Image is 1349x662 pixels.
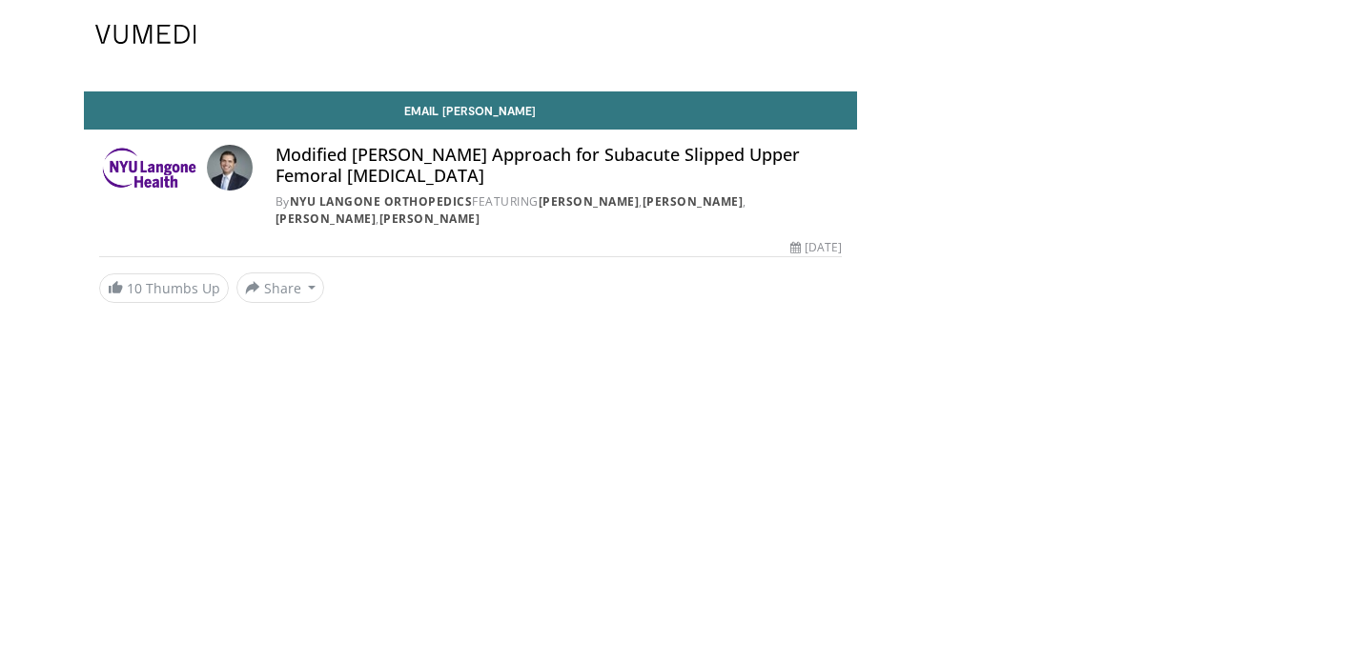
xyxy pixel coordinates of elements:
[539,193,640,210] a: [PERSON_NAME]
[84,91,858,130] a: Email [PERSON_NAME]
[95,25,196,44] img: VuMedi Logo
[790,239,842,256] div: [DATE]
[236,272,325,303] button: Share
[127,279,142,297] span: 10
[290,193,473,210] a: NYU Langone Orthopedics
[276,145,842,186] h4: Modified [PERSON_NAME] Approach for Subacute Slipped Upper Femoral [MEDICAL_DATA]
[276,211,377,227] a: [PERSON_NAME]
[643,193,744,210] a: [PERSON_NAME]
[99,145,199,191] img: NYU Langone Orthopedics
[99,273,229,303] a: 10 Thumbs Up
[379,211,480,227] a: [PERSON_NAME]
[207,145,253,191] img: Avatar
[276,193,842,228] div: By FEATURING , , ,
